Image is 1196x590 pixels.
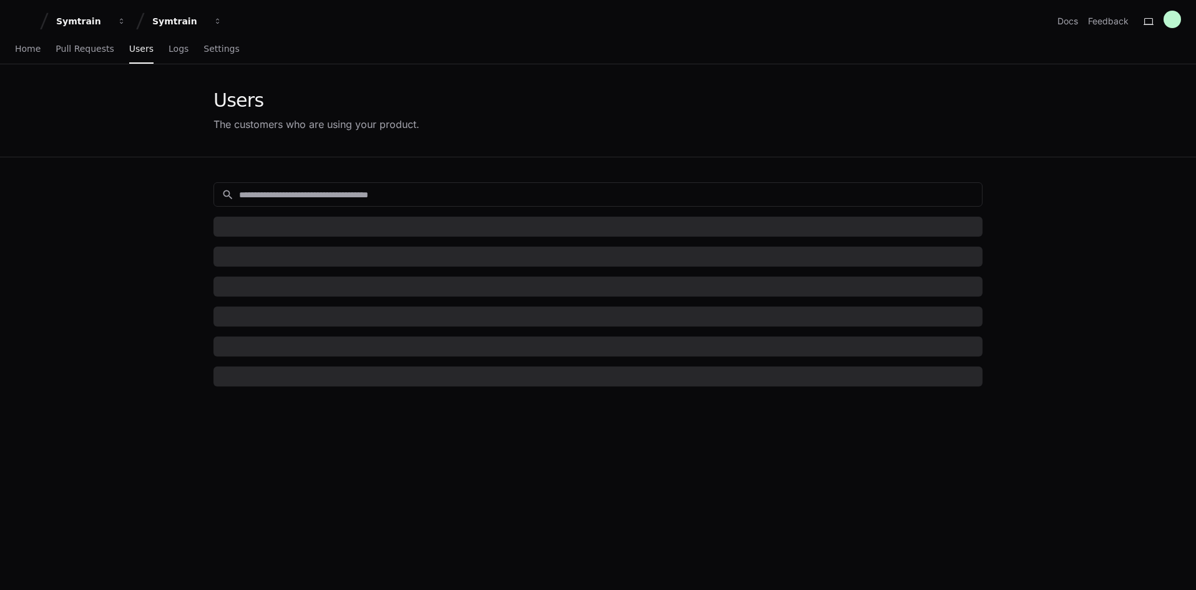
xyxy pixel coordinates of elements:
mat-icon: search [222,189,234,201]
div: The customers who are using your product. [213,117,419,132]
a: Logs [169,35,189,64]
div: Symtrain [56,15,110,27]
a: Pull Requests [56,35,114,64]
button: Symtrain [51,10,131,32]
a: Settings [203,35,239,64]
div: Symtrain [152,15,206,27]
span: Settings [203,45,239,52]
a: Home [15,35,41,64]
span: Logs [169,45,189,52]
a: Users [129,35,154,64]
a: Docs [1057,15,1078,27]
span: Home [15,45,41,52]
span: Users [129,45,154,52]
button: Symtrain [147,10,227,32]
span: Pull Requests [56,45,114,52]
div: Users [213,89,419,112]
button: Feedback [1088,15,1129,27]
